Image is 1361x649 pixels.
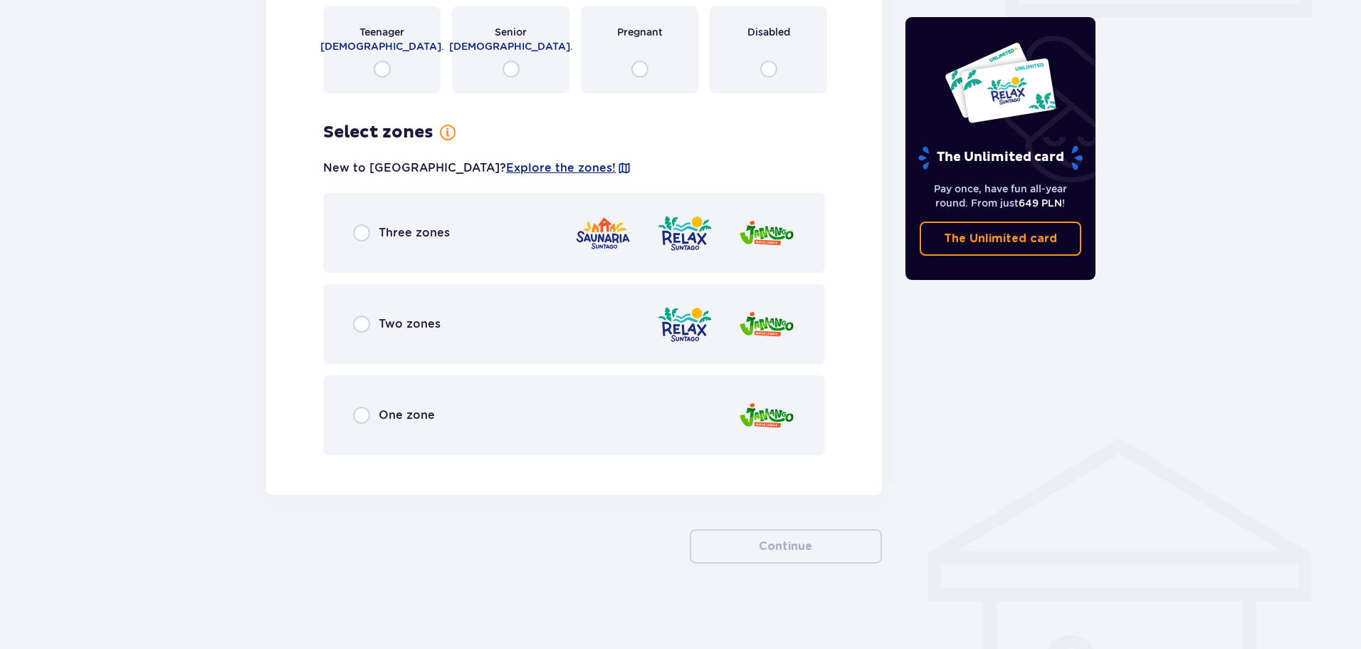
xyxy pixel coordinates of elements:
[1019,197,1062,209] span: 649 PLN
[690,529,882,564] button: Continue
[379,407,435,423] p: One zone
[944,231,1057,246] p: The Unlimited card
[320,39,444,53] p: [DEMOGRAPHIC_DATA].
[747,25,790,39] p: Disabled
[379,225,450,241] p: Three zones
[449,39,573,53] p: [DEMOGRAPHIC_DATA].
[656,213,713,254] img: zone logo
[617,25,663,39] p: Pregnant
[359,25,404,39] p: Teenager
[738,304,795,345] img: zone logo
[920,182,1082,210] p: Pay once, have fun all-year round. From just !
[379,316,441,332] p: Two zones
[506,160,616,176] a: Explore the zones!
[759,539,812,554] p: Continue
[574,213,631,254] img: zone logo
[917,145,1084,170] p: The Unlimited card
[495,25,527,39] p: Senior
[920,222,1082,256] a: The Unlimited card
[656,304,713,345] img: zone logo
[323,122,433,143] p: Select zones
[738,213,795,254] img: zone logo
[738,395,795,436] img: zone logo
[323,160,631,176] p: New to [GEOGRAPHIC_DATA]?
